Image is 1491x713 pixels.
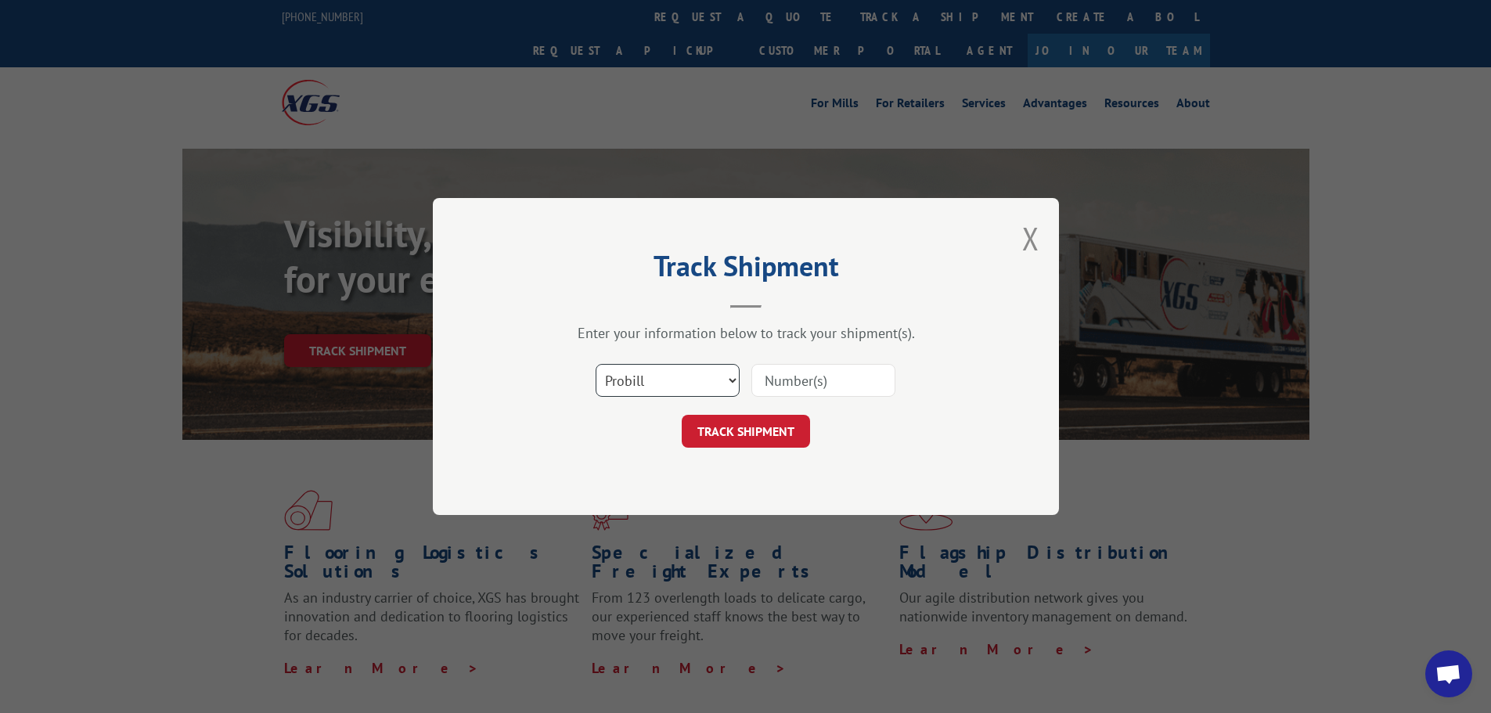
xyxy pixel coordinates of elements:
div: Enter your information below to track your shipment(s). [511,324,981,342]
div: Open chat [1425,650,1472,697]
input: Number(s) [751,364,895,397]
button: Close modal [1022,218,1039,259]
h2: Track Shipment [511,255,981,285]
button: TRACK SHIPMENT [682,415,810,448]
